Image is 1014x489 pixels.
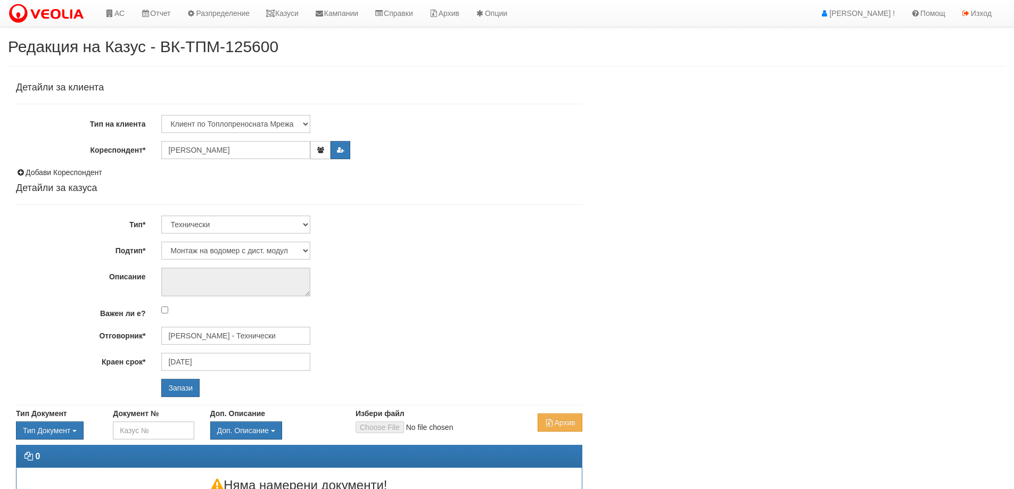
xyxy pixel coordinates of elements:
button: Тип Документ [16,421,84,440]
input: Запази [161,379,200,397]
label: Тип Документ [16,408,67,419]
h2: Редакция на Казус - ВК-ТПМ-125600 [8,38,1006,55]
img: VeoliaLogo.png [8,3,89,25]
button: Архив [538,413,582,432]
label: Отговорник* [8,327,153,341]
span: Доп. Описание [217,426,269,435]
button: Доп. Описание [210,421,282,440]
label: Описание [8,268,153,282]
label: Документ № [113,408,159,419]
span: Тип Документ [23,426,70,435]
input: ЕГН/Име/Адрес/Аб.№/Парт.№/Тел./Email [161,141,310,159]
label: Краен срок* [8,353,153,367]
input: Казус № [113,421,194,440]
div: Добави Кореспондент [16,167,582,178]
h4: Детайли за клиента [16,82,582,93]
div: Двоен клик, за изчистване на избраната стойност. [16,421,97,440]
label: Доп. Описание [210,408,265,419]
h4: Детайли за казуса [16,183,582,194]
label: Тип на клиента [8,115,153,129]
div: Двоен клик, за изчистване на избраната стойност. [210,421,340,440]
input: Търсене по Име / Имейл [161,327,310,345]
label: Избери файл [356,408,405,419]
strong: 0 [35,452,40,461]
label: Кореспондент* [8,141,153,155]
label: Важен ли е? [8,304,153,319]
label: Подтип* [8,242,153,256]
